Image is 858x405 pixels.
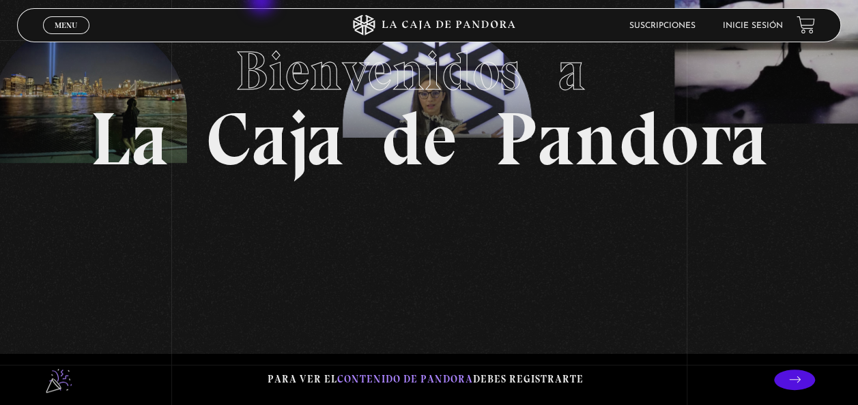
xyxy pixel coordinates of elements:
[723,22,783,30] a: Inicie sesión
[629,22,696,30] a: Suscripciones
[797,16,815,34] a: View your shopping cart
[235,38,623,104] span: Bienvenidos a
[268,370,584,389] p: Para ver el debes registrarte
[55,21,77,29] span: Menu
[90,27,768,177] h1: La Caja de Pandora
[51,33,83,42] span: Cerrar
[337,373,473,385] span: contenido de Pandora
